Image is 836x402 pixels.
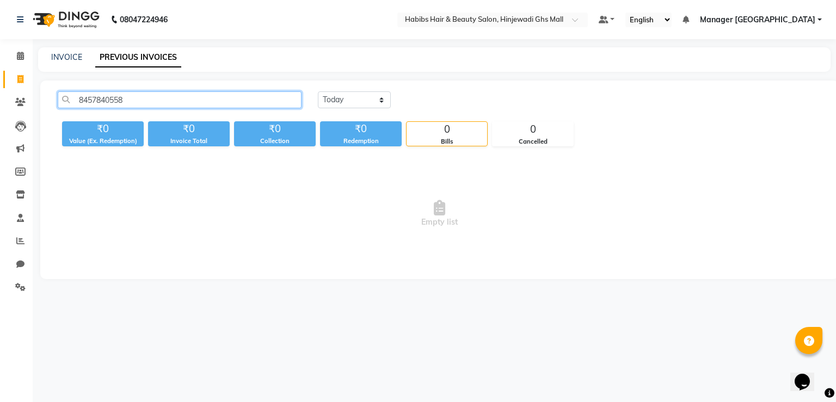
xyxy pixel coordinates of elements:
span: Manager [GEOGRAPHIC_DATA] [700,14,815,26]
div: Invoice Total [148,137,230,146]
div: 0 [493,122,573,137]
div: ₹0 [148,121,230,137]
div: Value (Ex. Redemption) [62,137,144,146]
div: Collection [234,137,316,146]
div: 0 [407,122,487,137]
div: Redemption [320,137,402,146]
span: Empty list [58,159,821,268]
div: Cancelled [493,137,573,146]
iframe: chat widget [790,358,825,391]
div: ₹0 [234,121,316,137]
b: 08047224946 [120,4,168,35]
img: logo [28,4,102,35]
div: ₹0 [62,121,144,137]
input: Search by Name/Mobile/Email/Invoice No [58,91,302,108]
a: INVOICE [51,52,82,62]
div: ₹0 [320,121,402,137]
div: Bills [407,137,487,146]
a: PREVIOUS INVOICES [95,48,181,67]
